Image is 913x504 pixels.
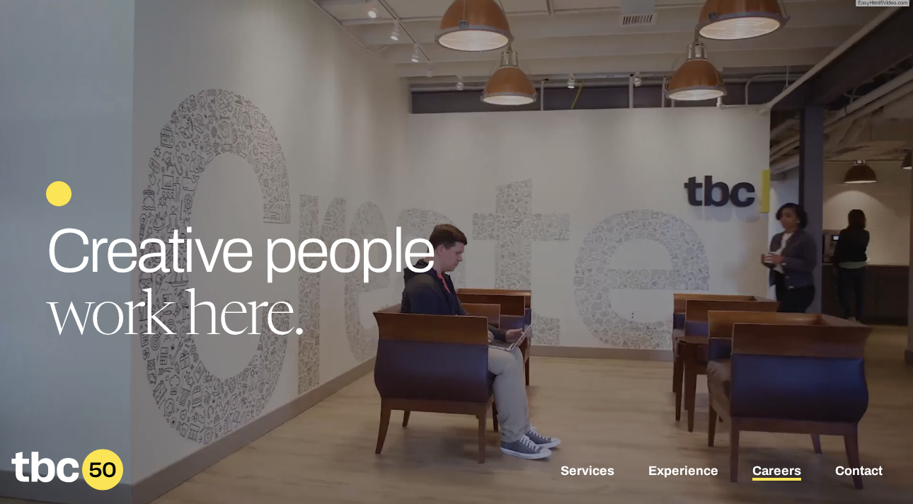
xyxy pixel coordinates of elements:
span: Creative people [46,217,435,285]
a: Careers [752,464,801,481]
span: work here. [46,288,304,350]
a: Experience [648,464,718,481]
a: Contact [835,464,883,481]
a: Services [561,464,614,481]
a: Home [11,481,123,496]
